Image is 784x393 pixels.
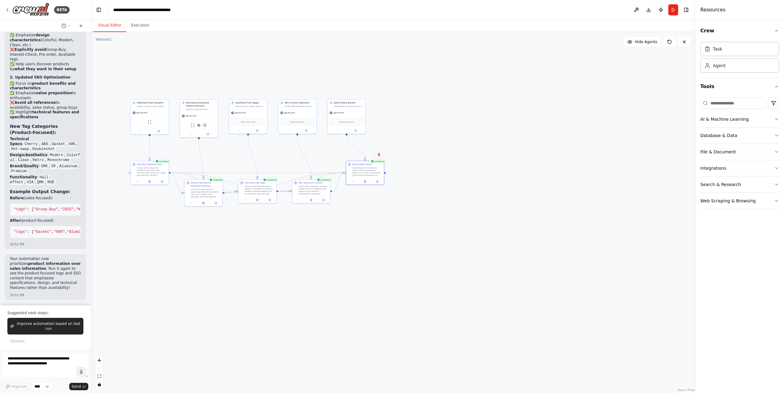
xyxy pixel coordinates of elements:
div: JSON Output BuilderConsolidate all GeekHack post analysis results into a clean, structured JSON f... [327,99,366,134]
button: Visual Editor [93,19,126,32]
button: Open in side panel [298,129,315,132]
button: Integrations [700,160,779,176]
strong: Design/Aesthetics [10,153,47,157]
p: : , , , [10,164,81,174]
button: Open in side panel [264,198,275,202]
span: gpt-4o-mini [137,111,147,114]
g: Edge from 80be84cf-4b48-4ba3-8005-6f5a48618adb to 76ffa29b-9fa7-41d5-95c9-60bc5ee1c37a [246,136,259,178]
div: CompletedSEO Optimize ContentLoremi DOL-sitametco adipi eli seddoei tem inc UtlaBore etdo magna a... [292,179,330,204]
li: ❌ to availability, sales status, group buys [10,100,81,110]
button: Start a new chat [76,22,86,30]
span: "Group-Buy" [34,207,58,212]
div: AI & Machine Learning [700,116,749,122]
span: gpt-4o-mini [186,115,197,117]
div: Completed [208,178,224,182]
p: : , , , [10,175,81,185]
div: SEO Content Optimizer [285,101,314,104]
code: Gasket [50,141,66,147]
div: Create SEO-optimized titles and summaries for GeekHack posts that maximize search visibility, inc... [285,105,314,107]
div: CompletedBuild JSON OutputLoremipsumd sit ametcons adipisc elit sed doeiusmo tempo inci u labor, ... [346,161,384,185]
button: Delete node [375,151,383,159]
g: Edge from 76ffa29b-9fa7-41d5-95c9-60bc5ee1c37a to ea544528-b5a1-4a50-8a2b-1f655b0959ca [278,171,344,193]
strong: product benefits and characteristics [10,81,75,91]
span: Dismiss [10,339,25,344]
img: Logo [12,3,49,17]
code: ABS [40,141,50,147]
span: gpt-4o-mini [334,111,344,114]
span: "Aluminum" [67,230,89,234]
div: Completed [154,160,170,163]
strong: Brand/Quality [10,164,38,168]
button: zoom in [95,356,103,364]
span: Drop tools here [339,120,354,124]
p: (sales-focused): [10,196,81,201]
span: Improve automation based on last run [17,321,81,331]
button: View output [251,198,264,202]
li: ✅ Help users discover products by [10,62,81,71]
div: SEO Content OptimizerCreate SEO-optimized titles and summaries for GeekHack posts that maximize s... [278,99,317,134]
div: Build JSON Output [352,163,372,166]
g: Edge from 48b99989-9d30-4478-98ad-2f67530d630d to ea544528-b5a1-4a50-8a2b-1f655b0959ca [345,136,366,159]
div: Completed [316,178,332,182]
strong: product information over sales information [10,261,81,271]
button: Send [69,383,88,390]
p: : , , , , , [10,137,81,152]
span: Drop tools here [241,120,255,124]
li: ✅ Focus on [10,81,81,91]
div: Database & Data [700,132,737,139]
div: Consolidate all GeekHack post analysis results into a clean, structured JSON format that develope... [334,105,364,107]
code: VIA [26,180,35,185]
span: : [ [27,207,34,212]
img: ScrapeWebsiteTool [148,120,151,124]
button: Click to speak your automation idea [77,367,86,376]
code: Modern [49,152,64,158]
strong: Example Output Change: [10,189,70,194]
strong: value proposition [36,91,72,95]
li: ✅ Highlight [10,110,81,120]
span: gpt-4o-mini [235,111,246,114]
p: Suggested next steps: [7,310,83,315]
strong: what they want in their setup [14,67,76,71]
button: Open in side panel [318,198,329,202]
span: , [51,230,54,234]
code: RGB [46,180,55,185]
code: Retro [31,157,45,163]
g: Edge from caf40428-3d29-4d07-8c95-1571eb1bfae5 to 3e984681-d65e-4bc4-9d9a-96e29dc4ae6d [148,136,151,159]
button: Database & Data [700,128,779,144]
span: "NBH" [76,207,87,212]
code: GMK [40,164,49,169]
div: Extract comprehensive technical specifications and features from GeekHack posts about mechanical ... [186,108,216,111]
div: Loremi DOL-sitametco adipi eli seddoei tem inc UtlaBore etdo magna al eni adminim veniamquisn, ex... [298,185,328,195]
button: View output [358,180,371,183]
code: Aluminum [58,164,78,169]
strong: After [10,218,20,223]
p: Your automation now prioritizes . Run it again to see the product-focused tags and SEO content th... [10,257,81,290]
button: Open in side panel [210,201,221,205]
span: "2025" [60,207,74,212]
button: Open in side panel [347,129,364,132]
span: "Gasket" [34,230,52,234]
div: Generate Post Tags [245,181,265,184]
nav: breadcrumb [113,7,182,13]
img: ScrapeWebsiteTool [191,124,194,127]
li: ✅ Emphasize (Colorful, Modern, Clean, etc.) [10,33,81,47]
div: GeekHack Post Classifier [137,101,167,104]
div: Classify GeekHack Post [137,163,162,166]
button: Crew [700,22,779,39]
div: CompletedGenerate Post TagsLorem ip dol sitametconsect adipisc eli seddoeius temporin, utlabore e... [238,179,277,204]
div: GeekHack Post Tagger [235,101,265,104]
button: Open in side panel [199,132,217,136]
button: Hide left sidebar [94,6,103,14]
p: : , , , , [10,153,81,163]
span: Hide Agents [635,39,657,44]
span: "tags" [14,207,27,212]
div: Mechanical Keyboard Feature ExtractorExtract comprehensive technical specifications and features ... [180,99,218,138]
button: fit view [95,372,103,380]
g: Edge from ca5c5bc4-6d38-4a09-8c11-e5067f0a1af0 to 6d2c52ff-f329-4e5f-b77a-fa4f7b337b6e [296,136,313,178]
div: BETA [54,6,70,14]
button: Hide right sidebar [682,6,690,14]
div: React Flow controls [95,356,103,388]
code: QMK [36,180,45,185]
div: Integrations [700,165,726,171]
button: Improve automation based on last run [7,318,83,334]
